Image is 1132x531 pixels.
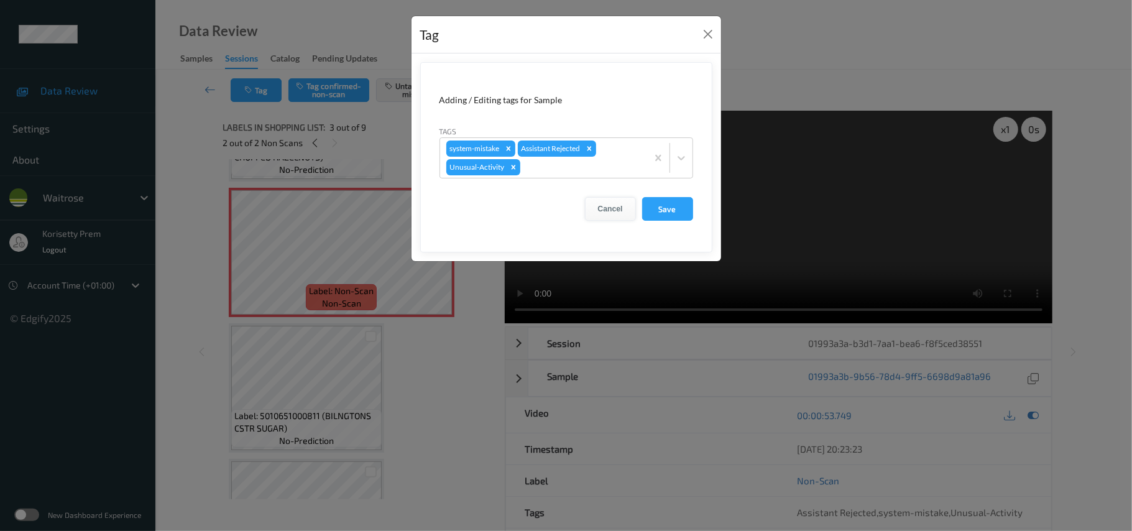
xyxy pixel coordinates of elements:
button: Cancel [585,197,636,221]
div: system-mistake [446,141,502,157]
button: Save [642,197,693,221]
div: Assistant Rejected [518,141,582,157]
div: Adding / Editing tags for Sample [439,94,693,106]
label: Tags [439,126,457,137]
div: Remove Assistant Rejected [582,141,596,157]
div: Remove system-mistake [502,141,515,157]
div: Unusual-Activity [446,159,507,175]
div: Tag [420,25,439,45]
button: Close [699,25,717,43]
div: Remove Unusual-Activity [507,159,520,175]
